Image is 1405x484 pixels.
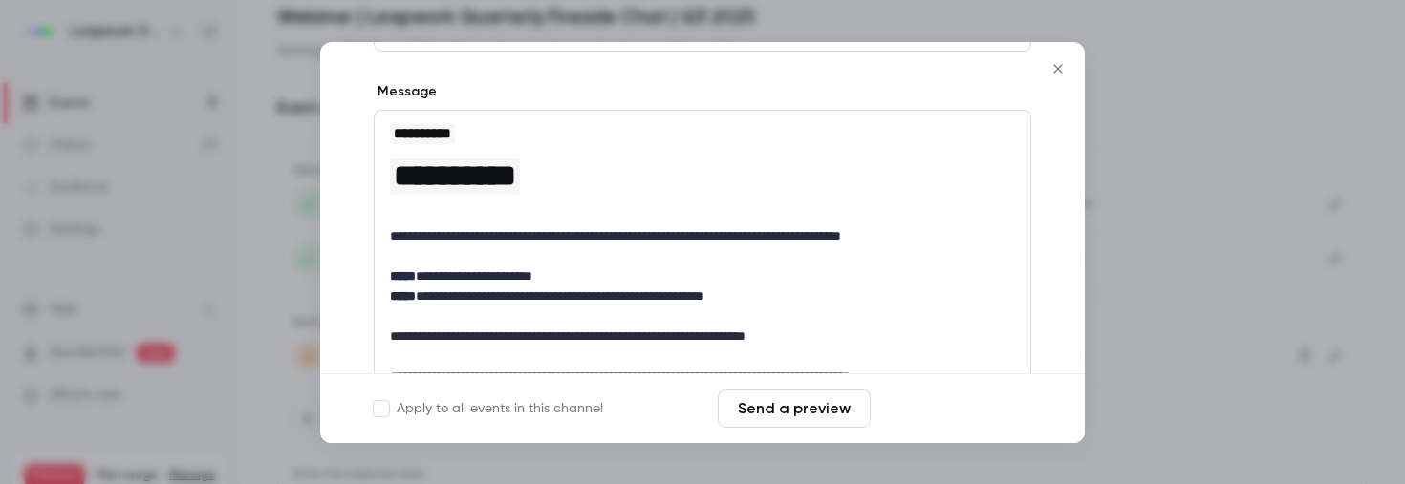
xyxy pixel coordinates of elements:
label: Apply to all events in this channel [374,399,603,418]
button: Send a preview [718,389,871,428]
div: editor [375,111,1030,437]
button: Save changes [878,389,1031,428]
label: Message [374,82,437,101]
button: Close [1039,50,1077,88]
